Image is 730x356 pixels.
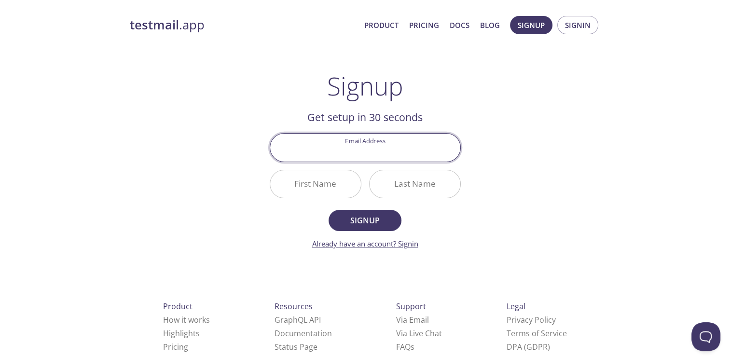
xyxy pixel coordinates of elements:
button: Signup [510,16,552,34]
span: Product [163,301,193,312]
a: Documentation [275,328,332,339]
span: Legal [507,301,525,312]
a: DPA (GDPR) [507,342,550,352]
a: Terms of Service [507,328,567,339]
span: Signup [518,19,545,31]
a: Highlights [163,328,200,339]
a: Already have an account? Signin [312,239,418,248]
a: How it works [163,315,210,325]
span: s [411,342,414,352]
span: Resources [275,301,313,312]
a: GraphQL API [275,315,321,325]
button: Signin [557,16,598,34]
h1: Signup [327,71,403,100]
a: Via Email [396,315,429,325]
span: Signup [339,214,390,227]
a: Via Live Chat [396,328,442,339]
a: Docs [450,19,469,31]
h2: Get setup in 30 seconds [270,109,461,125]
button: Signup [329,210,401,231]
a: Pricing [409,19,439,31]
span: Signin [565,19,591,31]
a: FAQ [396,342,414,352]
a: Pricing [163,342,188,352]
a: testmail.app [130,17,357,33]
iframe: Help Scout Beacon - Open [691,322,720,351]
a: Privacy Policy [507,315,556,325]
a: Status Page [275,342,317,352]
a: Product [364,19,399,31]
span: Support [396,301,426,312]
a: Blog [480,19,500,31]
strong: testmail [130,16,179,33]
